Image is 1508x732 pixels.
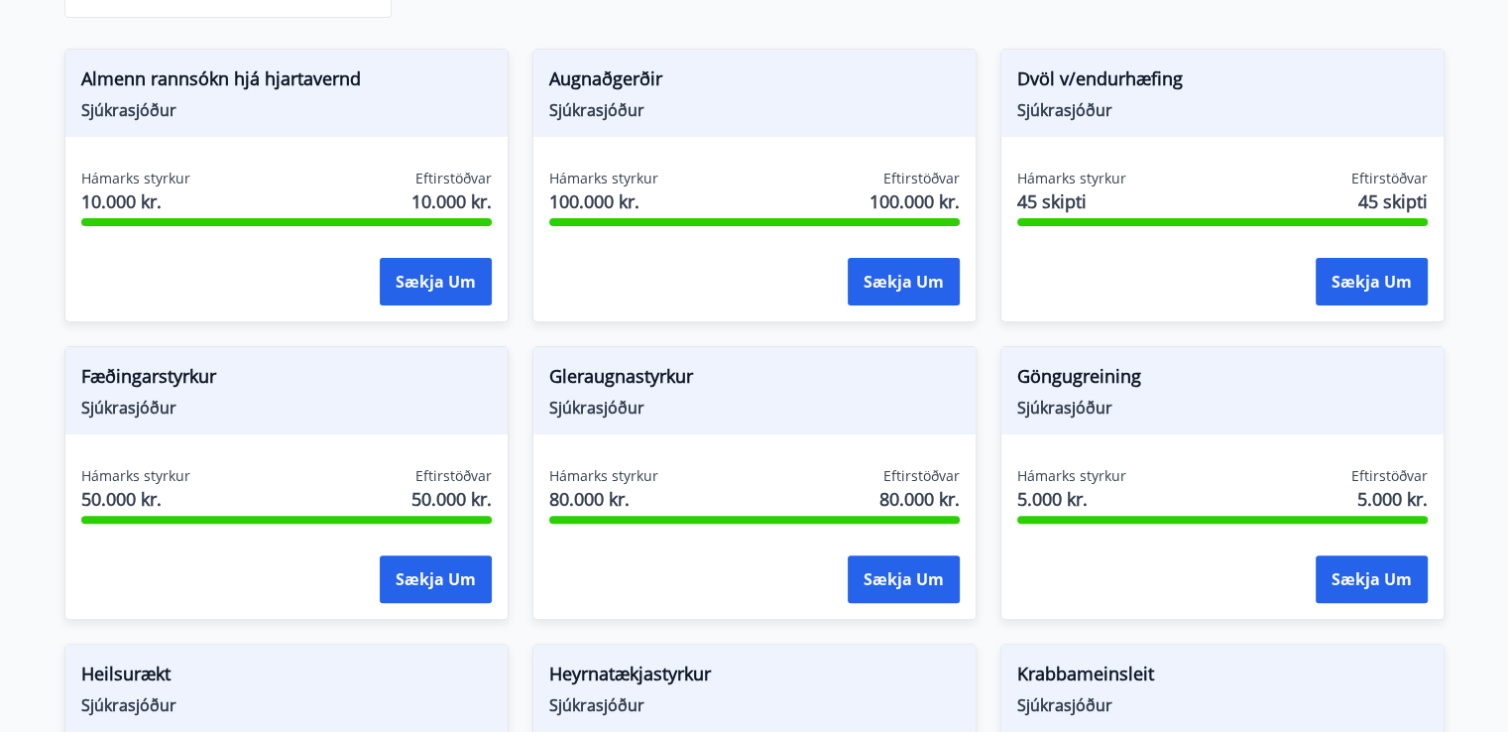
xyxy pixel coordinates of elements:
span: Sjúkrasjóður [549,397,960,419]
span: Sjúkrasjóður [549,99,960,121]
span: Hámarks styrkur [1017,169,1126,188]
span: Eftirstöðvar [415,169,492,188]
span: Eftirstöðvar [415,466,492,486]
span: 45 skipti [1017,188,1126,214]
span: 50.000 kr. [81,486,190,512]
button: Sækja um [1316,258,1428,305]
span: Krabbameinsleit [1017,661,1428,694]
span: Hámarks styrkur [549,169,658,188]
button: Sækja um [380,258,492,305]
span: 100.000 kr. [870,188,960,214]
button: Sækja um [380,555,492,603]
span: Augnaðgerðir [549,65,960,99]
span: Hámarks styrkur [549,466,658,486]
span: 10.000 kr. [81,188,190,214]
span: Dvöl v/endurhæfing [1017,65,1428,99]
span: Almenn rannsókn hjá hjartavernd [81,65,492,99]
span: Göngugreining [1017,363,1428,397]
button: Sækja um [848,555,960,603]
span: 45 skipti [1358,188,1428,214]
span: Sjúkrasjóður [549,694,960,716]
span: Sjúkrasjóður [1017,694,1428,716]
span: Sjúkrasjóður [81,99,492,121]
span: Eftirstöðvar [883,466,960,486]
span: Heyrnatækjastyrkur [549,661,960,694]
span: Hámarks styrkur [81,169,190,188]
span: Sjúkrasjóður [81,397,492,419]
span: Sjúkrasjóður [1017,99,1428,121]
span: Heilsurækt [81,661,492,694]
span: Hámarks styrkur [1017,466,1126,486]
span: 5.000 kr. [1357,486,1428,512]
span: Eftirstöðvar [1351,169,1428,188]
span: Sjúkrasjóður [81,694,492,716]
span: 80.000 kr. [879,486,960,512]
button: Sækja um [1316,555,1428,603]
span: 80.000 kr. [549,486,658,512]
span: 5.000 kr. [1017,486,1126,512]
span: 10.000 kr. [411,188,492,214]
span: Eftirstöðvar [883,169,960,188]
span: Sjúkrasjóður [1017,397,1428,419]
span: Fæðingarstyrkur [81,363,492,397]
span: 50.000 kr. [411,486,492,512]
span: 100.000 kr. [549,188,658,214]
span: Hámarks styrkur [81,466,190,486]
button: Sækja um [848,258,960,305]
span: Gleraugnastyrkur [549,363,960,397]
span: Eftirstöðvar [1351,466,1428,486]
